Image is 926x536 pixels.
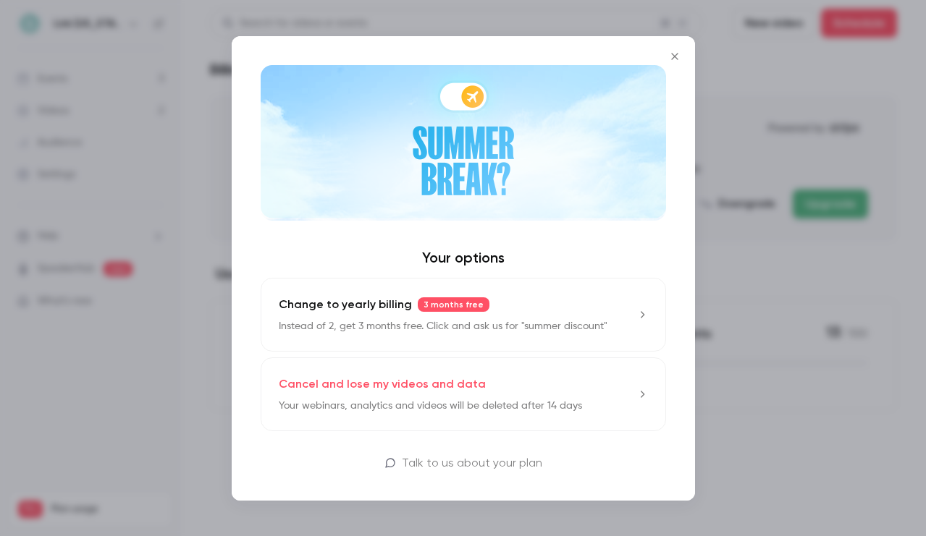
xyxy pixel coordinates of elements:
[279,375,486,393] p: Cancel and lose my videos and data
[402,454,542,472] p: Talk to us about your plan
[261,454,666,472] a: Talk to us about your plan
[261,249,666,266] h4: Your options
[418,297,489,312] span: 3 months free
[660,42,689,71] button: Close
[279,319,607,333] p: Instead of 2, get 3 months free. Click and ask us for "summer discount"
[261,65,666,221] img: Summer Break
[279,296,412,313] span: Change to yearly billing
[279,399,582,413] p: Your webinars, analytics and videos will be deleted after 14 days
